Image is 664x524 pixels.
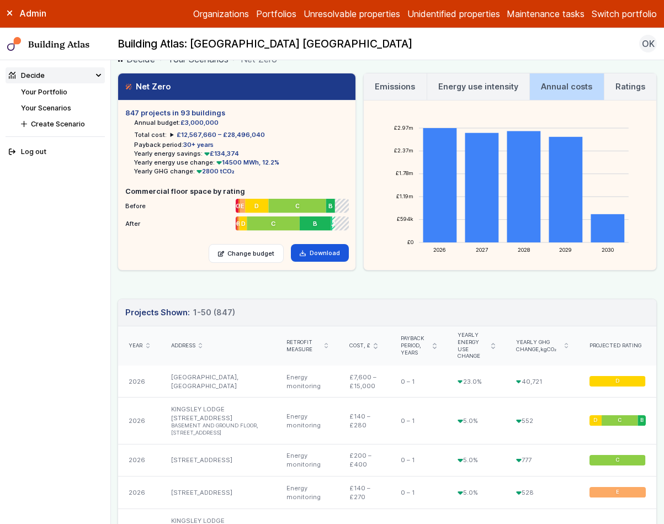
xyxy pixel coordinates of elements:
[476,247,488,253] text: 2027
[134,130,167,139] h6: Total cost:
[193,7,249,20] a: Organizations
[390,366,447,398] div: 0 – 1
[375,81,415,93] h3: Emissions
[238,202,240,210] span: F
[516,339,561,353] span: Yearly GHG change,
[236,219,237,228] span: G
[506,444,578,477] div: 777
[639,35,657,52] button: OK
[507,7,585,20] a: Maintenance tasks
[506,366,578,398] div: 40,721
[118,477,160,509] div: 2026
[236,202,238,210] span: G
[125,306,235,319] h3: Projects Shown:
[394,147,413,154] text: £2.37m
[241,219,245,228] span: D
[602,247,614,253] text: 2030
[134,167,348,176] li: Yearly GHG change:
[171,405,265,437] a: KINGSLEY LODGE [STREET_ADDRESS] BASEMENT AND GROUND FLOOR, [STREET_ADDRESS]
[134,158,348,167] li: Yearly energy use change:
[304,7,400,20] a: Unresolvable properties
[171,489,232,496] a: [STREET_ADDRESS]
[276,398,339,444] div: Energy monitoring
[291,244,349,262] a: Download
[6,67,105,83] summary: Decide
[589,342,646,350] div: Projected rating
[407,239,413,245] text: £0
[541,81,592,93] h3: Annual costs
[447,398,506,444] div: 5.0%
[18,116,105,132] button: Create Scenario
[618,417,621,425] span: C
[331,219,332,228] span: A
[295,202,299,210] span: C
[615,378,619,385] span: D
[642,37,655,50] span: OK
[171,373,238,390] a: [GEOGRAPHIC_DATA], [GEOGRAPHIC_DATA]
[328,202,332,210] span: B
[171,456,232,464] a: [STREET_ADDRESS]
[129,342,142,350] span: Year
[530,73,604,100] a: Annual costs
[171,342,195,350] span: Address
[195,167,235,175] span: 2800 tCO₂
[447,366,506,398] div: 23.0%
[401,335,429,356] span: Payback period, years
[615,457,619,464] span: C
[134,149,348,158] li: Yearly energy savings:
[394,125,413,131] text: £2.97m
[276,444,339,477] div: Energy monitoring
[241,202,245,210] span: E
[339,366,390,398] div: £7,600 – £15,000
[125,214,348,229] li: After
[215,158,279,166] span: 14500 MWh, 12.2%
[438,81,518,93] h3: Energy use intensity
[6,144,105,160] button: Log out
[447,477,506,509] div: 5.0%
[118,398,160,444] div: 2026
[125,108,348,118] h5: 847 projects in 93 buildings
[134,118,348,127] li: Annual budget:
[349,342,370,350] span: Cost, £
[21,88,67,96] a: Your Portfolio
[506,477,578,509] div: 528
[134,140,348,149] li: Payback period:
[396,170,413,176] text: £1.78m
[238,219,240,228] span: E
[390,477,447,509] div: 0 – 1
[540,346,556,352] span: kgCO₂
[313,219,317,228] span: B
[427,73,530,100] a: Energy use intensity
[276,477,339,509] div: Energy monitoring
[271,219,275,228] span: C
[390,398,447,444] div: 0 – 1
[407,7,500,20] a: Unidentified properties
[458,332,488,360] span: Yearly energy use change
[593,417,597,425] span: D
[7,37,22,51] img: main-0bbd2752.svg
[364,73,427,100] a: Emissions
[21,104,71,112] a: Your Scenarios
[640,417,644,425] span: B
[118,444,160,477] div: 2026
[447,444,506,477] div: 5.0%
[518,247,530,253] text: 2028
[9,70,45,81] div: Decide
[506,398,578,444] div: 552
[604,73,657,100] a: Ratings
[434,247,447,253] text: 2026
[170,130,265,139] summary: £12,567,660 – £28,496,040
[256,7,296,20] a: Portfolios
[276,366,339,398] div: Energy monitoring
[125,81,171,93] h3: Net Zero
[183,141,214,149] span: 30+ years
[616,489,619,496] span: E
[237,219,238,228] span: F
[397,216,413,222] text: £594k
[396,193,413,199] text: £1.19m
[203,150,239,157] span: £134,374
[125,186,348,197] h5: Commercial floor space by rating
[118,366,160,398] div: 2026
[125,197,348,211] li: Before
[390,444,447,477] div: 0 – 1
